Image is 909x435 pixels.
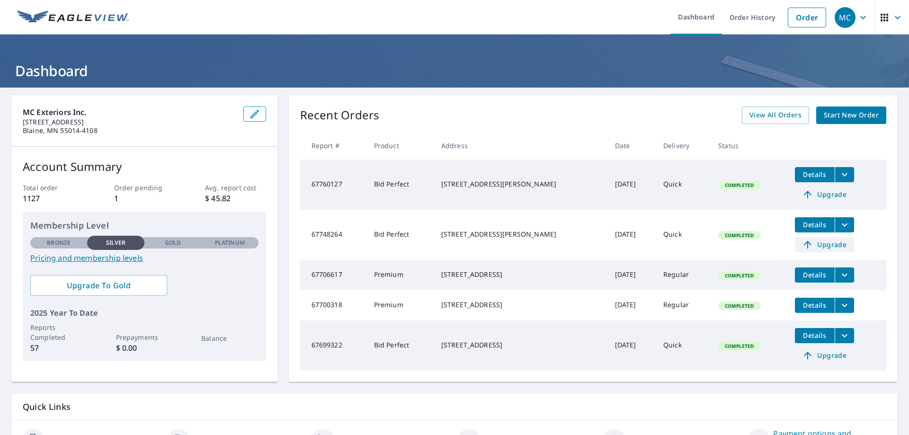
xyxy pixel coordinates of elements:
[30,342,87,354] p: 57
[607,132,656,160] th: Date
[366,320,434,371] td: Bid Perfect
[656,160,711,210] td: Quick
[366,290,434,320] td: Premium
[795,328,835,343] button: detailsBtn-67699322
[116,342,173,354] p: $ 0.00
[801,220,829,229] span: Details
[23,126,236,135] p: Blaine, MN 55014-4108
[835,167,854,182] button: filesDropdownBtn-67760127
[719,343,759,349] span: Completed
[795,187,854,202] a: Upgrade
[300,107,380,124] p: Recent Orders
[835,267,854,283] button: filesDropdownBtn-67706617
[801,301,829,310] span: Details
[816,107,886,124] a: Start New Order
[116,332,173,342] p: Prepayments
[607,320,656,371] td: [DATE]
[835,7,856,28] div: MC
[788,8,826,27] a: Order
[23,193,83,204] p: 1127
[23,107,236,118] p: MC Exteriors Inc.
[795,167,835,182] button: detailsBtn-67760127
[215,239,245,247] p: Platinum
[656,132,711,160] th: Delivery
[711,132,787,160] th: Status
[656,210,711,260] td: Quick
[835,328,854,343] button: filesDropdownBtn-67699322
[300,320,366,371] td: 67699322
[656,260,711,290] td: Regular
[300,160,366,210] td: 67760127
[795,237,854,252] a: Upgrade
[607,260,656,290] td: [DATE]
[47,239,71,247] p: Bronze
[801,331,829,340] span: Details
[205,183,266,193] p: Avg. report cost
[441,270,600,279] div: [STREET_ADDRESS]
[300,260,366,290] td: 67706617
[23,183,83,193] p: Total order
[30,307,258,319] p: 2025 Year To Date
[30,322,87,342] p: Reports Completed
[23,158,266,175] p: Account Summary
[656,290,711,320] td: Regular
[441,300,600,310] div: [STREET_ADDRESS]
[165,239,181,247] p: Gold
[23,401,886,413] p: Quick Links
[719,182,759,188] span: Completed
[441,340,600,350] div: [STREET_ADDRESS]
[795,217,835,232] button: detailsBtn-67748264
[205,193,266,204] p: $ 45.82
[742,107,809,124] a: View All Orders
[106,239,126,247] p: Silver
[441,230,600,239] div: [STREET_ADDRESS][PERSON_NAME]
[795,298,835,313] button: detailsBtn-67700318
[801,170,829,179] span: Details
[607,210,656,260] td: [DATE]
[801,239,848,250] span: Upgrade
[441,179,600,189] div: [STREET_ADDRESS][PERSON_NAME]
[719,232,759,239] span: Completed
[824,109,879,121] span: Start New Order
[801,270,829,279] span: Details
[434,132,607,160] th: Address
[801,350,848,361] span: Upgrade
[835,298,854,313] button: filesDropdownBtn-67700318
[300,290,366,320] td: 67700318
[366,160,434,210] td: Bid Perfect
[300,132,366,160] th: Report #
[795,348,854,363] a: Upgrade
[30,219,258,232] p: Membership Level
[114,193,175,204] p: 1
[607,290,656,320] td: [DATE]
[114,183,175,193] p: Order pending
[366,260,434,290] td: Premium
[795,267,835,283] button: detailsBtn-67706617
[201,333,258,343] p: Balance
[300,210,366,260] td: 67748264
[30,252,258,264] a: Pricing and membership levels
[719,272,759,279] span: Completed
[30,275,167,296] a: Upgrade To Gold
[749,109,802,121] span: View All Orders
[38,280,160,291] span: Upgrade To Gold
[11,61,898,80] h1: Dashboard
[607,160,656,210] td: [DATE]
[801,189,848,200] span: Upgrade
[17,10,129,25] img: EV Logo
[719,302,759,309] span: Completed
[23,118,236,126] p: [STREET_ADDRESS]
[835,217,854,232] button: filesDropdownBtn-67748264
[366,132,434,160] th: Product
[656,320,711,371] td: Quick
[366,210,434,260] td: Bid Perfect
